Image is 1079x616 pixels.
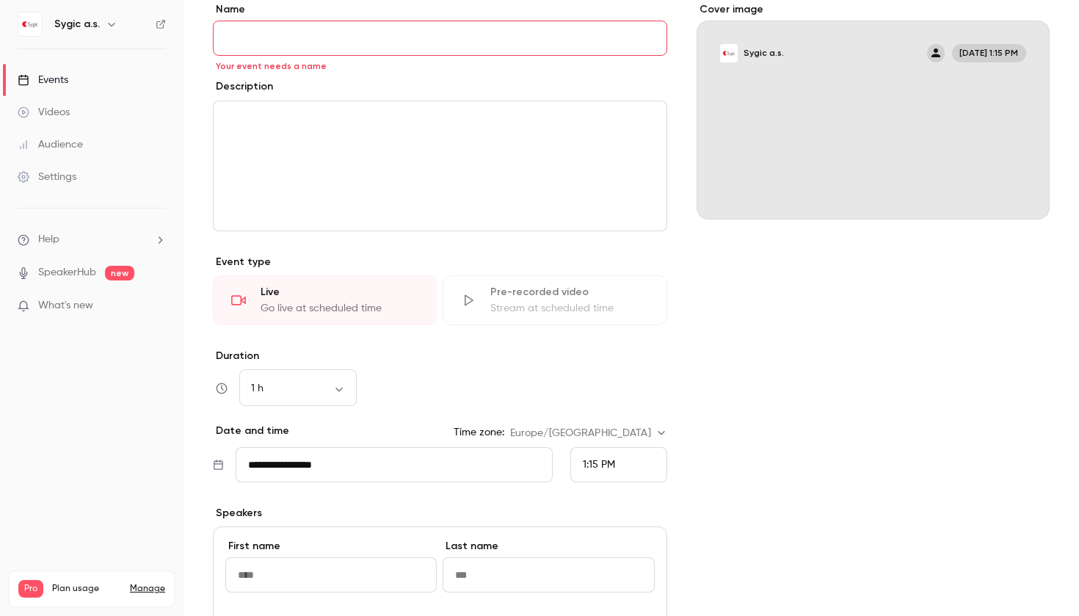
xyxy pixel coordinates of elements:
[18,105,70,120] div: Videos
[213,424,289,438] p: Date and time
[18,580,43,598] span: Pro
[213,349,667,363] label: Duration
[213,101,667,231] section: description
[697,2,1050,17] label: Cover image
[261,285,418,300] div: Live
[214,101,666,231] div: editor
[18,232,166,247] li: help-dropdown-opener
[236,447,553,482] input: Tue, Feb 17, 2026
[52,583,121,595] span: Plan usage
[213,275,437,325] div: LiveGo live at scheduled time
[54,17,100,32] h6: Sygic a.s.
[570,447,667,482] div: From
[148,300,166,313] iframe: Noticeable Trigger
[583,460,615,470] span: 1:15 PM
[697,2,1050,220] section: Cover image
[38,265,96,280] a: SpeakerHub
[239,381,357,396] div: 1 h
[216,60,327,72] span: Your event needs a name
[213,506,667,521] p: Speakers
[225,539,437,554] label: First name
[443,275,666,325] div: Pre-recorded videoStream at scheduled time
[510,426,667,441] div: Europe/[GEOGRAPHIC_DATA]
[18,137,83,152] div: Audience
[18,170,76,184] div: Settings
[490,301,648,316] div: Stream at scheduled time
[130,583,165,595] a: Manage
[490,285,648,300] div: Pre-recorded video
[105,266,134,280] span: new
[18,73,68,87] div: Events
[18,12,42,36] img: Sygic a.s.
[454,425,504,440] label: Time zone:
[213,255,667,269] p: Event type
[213,79,273,94] label: Description
[38,298,93,314] span: What's new
[213,2,667,17] label: Name
[38,232,59,247] span: Help
[443,539,654,554] label: Last name
[261,301,418,316] div: Go live at scheduled time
